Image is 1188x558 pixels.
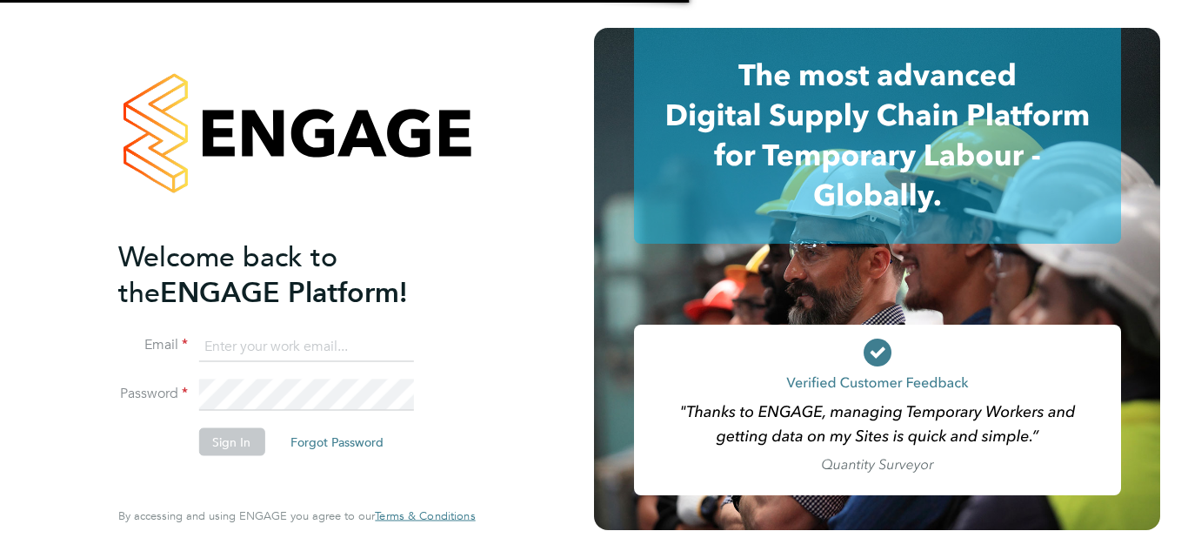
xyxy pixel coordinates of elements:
[118,508,475,523] span: By accessing and using ENGAGE you agree to our
[118,239,337,309] span: Welcome back to the
[277,428,397,456] button: Forgot Password
[118,336,188,354] label: Email
[118,385,188,403] label: Password
[375,508,475,523] span: Terms & Conditions
[118,239,457,310] h2: ENGAGE Platform!
[198,428,264,456] button: Sign In
[375,509,475,523] a: Terms & Conditions
[198,331,413,362] input: Enter your work email...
